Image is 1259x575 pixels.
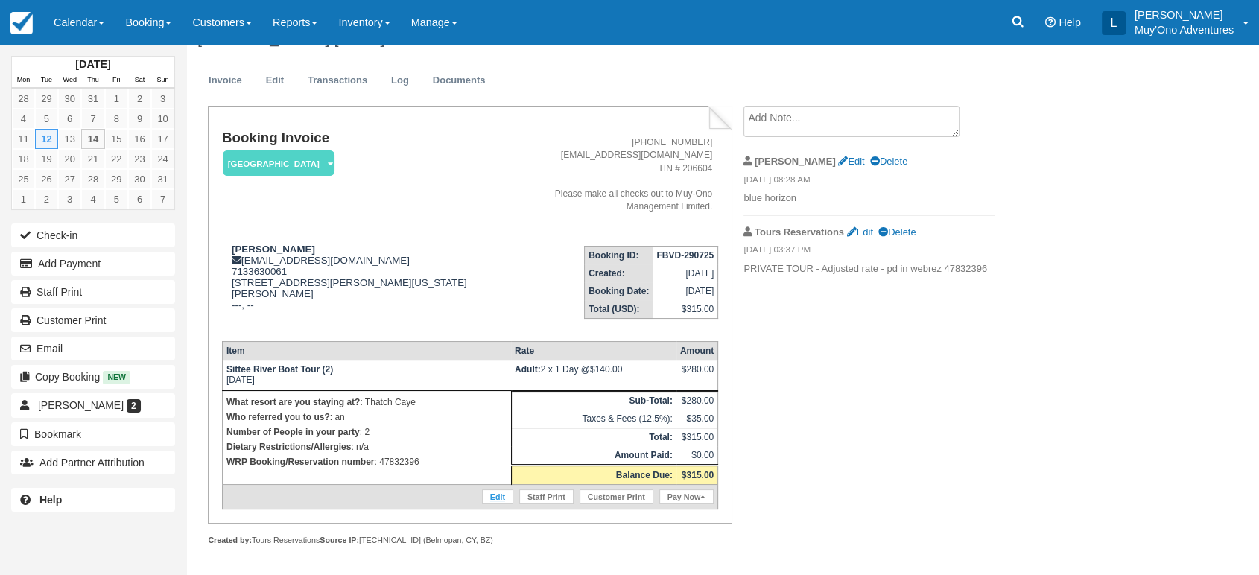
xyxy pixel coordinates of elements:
[847,226,873,238] a: Edit
[1135,22,1234,37] p: Muy'Ono Adventures
[755,226,844,238] strong: Tours Reservations
[208,536,252,544] strong: Created by:
[585,247,653,265] th: Booking ID:
[35,109,58,129] a: 5
[128,169,151,189] a: 30
[81,89,104,109] a: 31
[743,262,995,276] p: PRIVATE TOUR - Adjusted rate - pd in webrez 47832396
[10,12,33,34] img: checkfront-main-nav-mini-logo.png
[585,282,653,300] th: Booking Date:
[585,264,653,282] th: Created:
[128,109,151,129] a: 9
[128,129,151,149] a: 16
[12,109,35,129] a: 4
[1135,7,1234,22] p: [PERSON_NAME]
[653,300,717,319] td: $315.00
[35,169,58,189] a: 26
[226,410,507,425] p: : an
[75,58,110,70] strong: [DATE]
[105,72,128,89] th: Fri
[128,149,151,169] a: 23
[12,149,35,169] a: 18
[58,189,81,209] a: 3
[151,169,174,189] a: 31
[127,399,141,413] span: 2
[128,89,151,109] a: 2
[653,282,717,300] td: [DATE]
[226,364,333,375] strong: Sittee River Boat Tour (2)
[81,109,104,129] a: 7
[255,66,295,95] a: Edit
[226,412,330,422] strong: Who referred you to us?
[105,169,128,189] a: 29
[1059,16,1081,28] span: Help
[105,89,128,109] a: 1
[103,371,130,384] span: New
[511,466,676,485] th: Balance Due:
[755,156,836,167] strong: [PERSON_NAME]
[197,29,1120,47] h1: [PERSON_NAME],
[12,129,35,149] a: 11
[35,149,58,169] a: 19
[11,252,175,276] button: Add Payment
[226,442,351,452] strong: Dietary Restrictions/Allergies
[682,470,714,480] strong: $315.00
[222,150,329,177] a: [GEOGRAPHIC_DATA]
[511,410,676,428] td: Taxes & Fees (12.5%):
[128,72,151,89] th: Sat
[743,174,995,190] em: [DATE] 08:28 AM
[838,156,864,167] a: Edit
[232,244,315,255] strong: [PERSON_NAME]
[128,189,151,209] a: 6
[11,223,175,247] button: Check-in
[11,337,175,360] button: Email
[35,89,58,109] a: 29
[11,451,175,474] button: Add Partner Attribution
[585,300,653,319] th: Total (USD):
[743,244,995,260] em: [DATE] 03:37 PM
[296,66,378,95] a: Transactions
[656,250,714,261] strong: FBVD-290725
[151,89,174,109] a: 3
[226,457,374,467] strong: WRP Booking/Reservation number
[676,392,718,410] td: $280.00
[226,395,507,410] p: : Thatch Caye
[12,89,35,109] a: 28
[11,308,175,332] a: Customer Print
[222,342,511,360] th: Item
[226,439,507,454] p: : n/a
[519,489,574,504] a: Staff Print
[197,66,253,95] a: Invoice
[515,364,541,375] strong: Adult
[35,189,58,209] a: 2
[226,427,360,437] strong: Number of People in your party
[659,489,714,504] a: Pay Now
[58,109,81,129] a: 6
[1102,11,1126,35] div: L
[81,72,104,89] th: Thu
[511,446,676,466] th: Amount Paid:
[380,66,420,95] a: Log
[676,428,718,447] td: $315.00
[11,393,175,417] a: [PERSON_NAME] 2
[226,454,507,469] p: : 47832396
[58,149,81,169] a: 20
[81,149,104,169] a: 21
[151,109,174,129] a: 10
[12,169,35,189] a: 25
[105,129,128,149] a: 15
[320,536,359,544] strong: Source IP:
[105,189,128,209] a: 5
[81,129,104,149] a: 14
[222,360,511,391] td: [DATE]
[680,364,714,387] div: $280.00
[482,489,513,504] a: Edit
[12,72,35,89] th: Mon
[580,489,653,504] a: Customer Print
[38,399,124,411] span: [PERSON_NAME]
[151,72,174,89] th: Sun
[422,66,497,95] a: Documents
[151,129,174,149] a: 17
[58,89,81,109] a: 30
[105,109,128,129] a: 8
